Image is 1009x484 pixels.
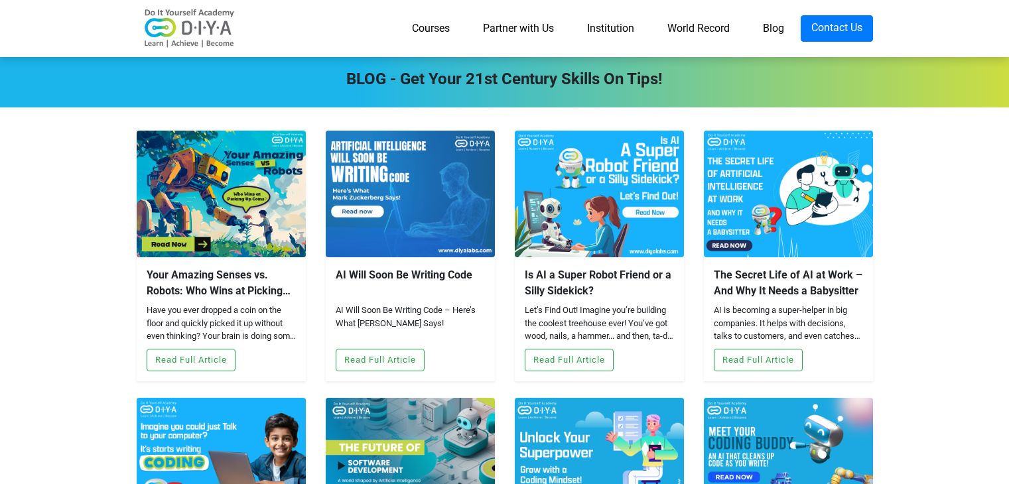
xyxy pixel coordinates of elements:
[127,67,883,91] div: BLOG - Get Your 21st Century Skills On Tips!
[714,349,803,371] button: Read Full Article
[714,353,803,365] a: Read Full Article
[395,15,466,42] a: Courses
[147,349,235,371] button: Read Full Article
[137,9,243,48] img: logo-v2.png
[336,349,425,371] button: Read Full Article
[525,304,674,343] div: Let’s Find Out! Imagine you’re building the coolest treehouse ever! You’ve got wood, nails, a ham...
[147,304,296,343] div: Have you ever dropped a coin on the floor and quickly picked it up without even thinking? Your br...
[147,353,235,365] a: Read Full Article
[336,353,425,365] a: Read Full Article
[515,131,684,257] img: blog-2025041953426.jpg
[714,267,863,299] div: The Secret Life of AI at Work – And Why It Needs a Babysitter
[326,131,495,257] img: blog-2025050423225.jpg
[651,15,746,42] a: World Record
[525,267,674,299] div: Is AI a Super Robot Friend or a Silly Sidekick?
[147,267,296,299] div: Your Amazing Senses vs. Robots: Who Wins at Picking Up Coins?
[801,15,873,42] a: Contact Us
[137,131,306,257] img: blog-2025051814305.jpg
[525,349,614,371] button: Read Full Article
[571,15,651,42] a: Institution
[466,15,571,42] a: Partner with Us
[336,267,485,299] div: AI Will Soon Be Writing Code
[704,131,873,257] img: blog-2025041343947.jpg
[525,353,614,365] a: Read Full Article
[746,15,801,42] a: Blog
[714,304,863,343] div: AI is becoming a super-helper in big companies. It helps with decisions, talks to customers, and ...
[336,304,485,343] div: AI Will Soon Be Writing Code – Here’s What [PERSON_NAME] Says!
